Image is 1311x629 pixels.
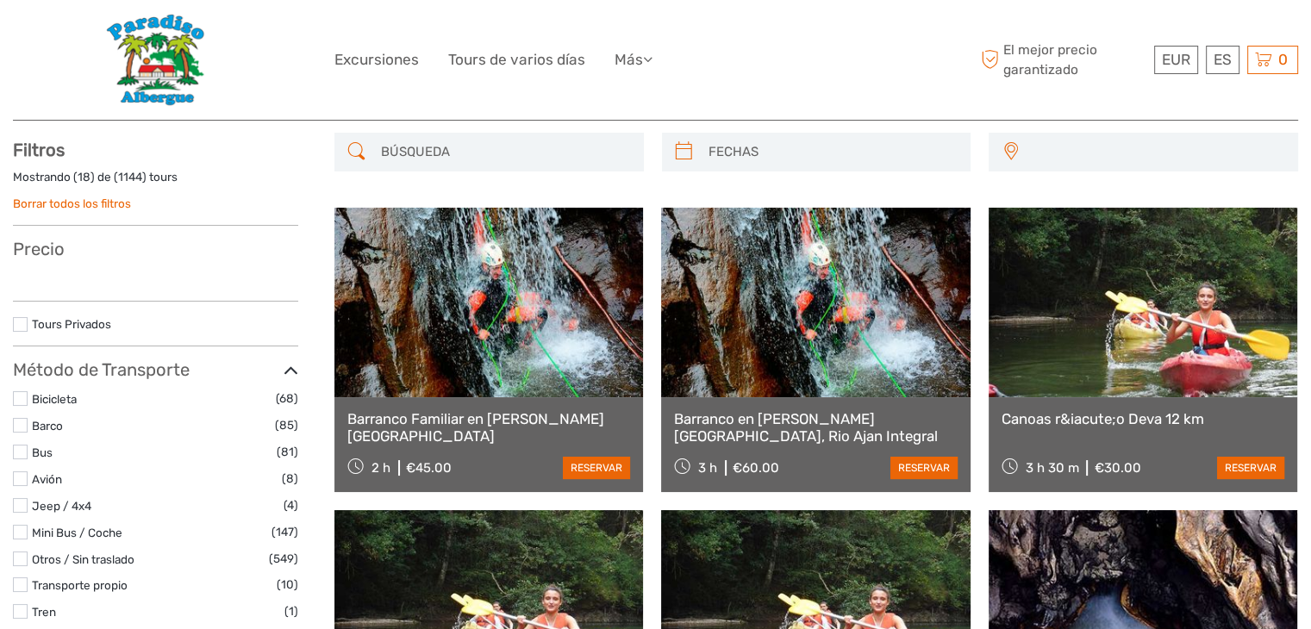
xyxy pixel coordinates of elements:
span: 3 h [698,460,717,476]
h3: Método de Transporte [13,359,298,380]
a: Barranco Familiar en [PERSON_NAME][GEOGRAPHIC_DATA] [347,410,630,445]
a: Bus [32,445,53,459]
span: (8) [282,469,298,489]
a: Bicicleta [32,392,77,406]
span: 2 h [371,460,390,476]
span: (81) [277,442,298,462]
a: Tours de varios días [448,47,585,72]
span: El mejor precio garantizado [977,40,1150,78]
div: Mostrando ( ) de ( ) tours [13,169,298,196]
a: Otros / Sin traslado [32,552,134,566]
a: Avión [32,472,62,486]
span: 3 h 30 m [1025,460,1078,476]
label: 1144 [118,169,142,185]
a: Excursiones [334,47,419,72]
input: FECHAS [702,137,963,167]
span: EUR [1162,51,1190,68]
a: Transporte propio [32,578,128,592]
div: ES [1206,46,1239,74]
strong: Filtros [13,140,65,160]
input: BÚSQUEDA [374,137,635,167]
span: (68) [276,389,298,408]
a: Barco [32,419,63,433]
img: Albergue Paradiso - Tours y Actividades [105,13,206,107]
span: (10) [277,575,298,595]
a: Borrar todos los filtros [13,196,131,210]
span: (1) [284,601,298,621]
a: Mini Bus / Coche [32,526,122,539]
span: 0 [1276,51,1290,68]
div: €60.00 [733,460,779,476]
label: 18 [78,169,91,185]
h3: Precio [13,239,298,259]
span: (549) [269,549,298,569]
a: Tren [32,605,56,619]
a: Barranco en [PERSON_NAME][GEOGRAPHIC_DATA], Rio Ajan Integral [674,410,957,445]
span: (85) [275,415,298,435]
a: Jeep / 4x4 [32,499,91,513]
a: reservar [890,457,958,479]
div: €30.00 [1094,460,1140,476]
a: reservar [1217,457,1284,479]
a: Más [615,47,652,72]
span: (4) [284,495,298,515]
a: reservar [563,457,630,479]
span: (147) [272,522,298,542]
a: Canoas r&iacute;o Deva 12 km [1002,410,1284,427]
a: Tours Privados [32,317,111,331]
div: €45.00 [406,460,452,476]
